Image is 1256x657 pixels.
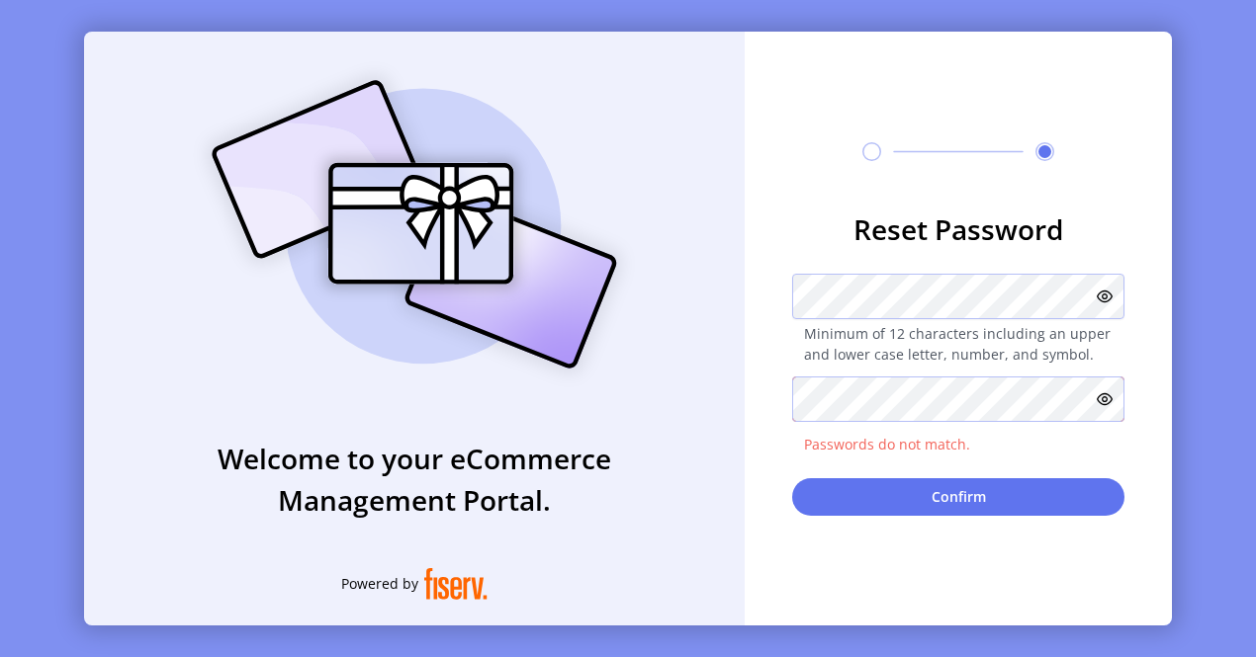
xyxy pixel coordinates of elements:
[792,323,1124,365] span: Minimum of 12 characters including an upper and lower case letter, number, and symbol.
[84,438,745,521] h3: Welcome to your eCommerce Management Portal.
[792,208,1124,250] h3: Reset Password
[792,434,1124,454] span: Passwords do not match.
[182,58,647,390] img: card_Illustration.svg
[341,573,418,594] span: Powered by
[792,478,1124,516] button: Confirm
